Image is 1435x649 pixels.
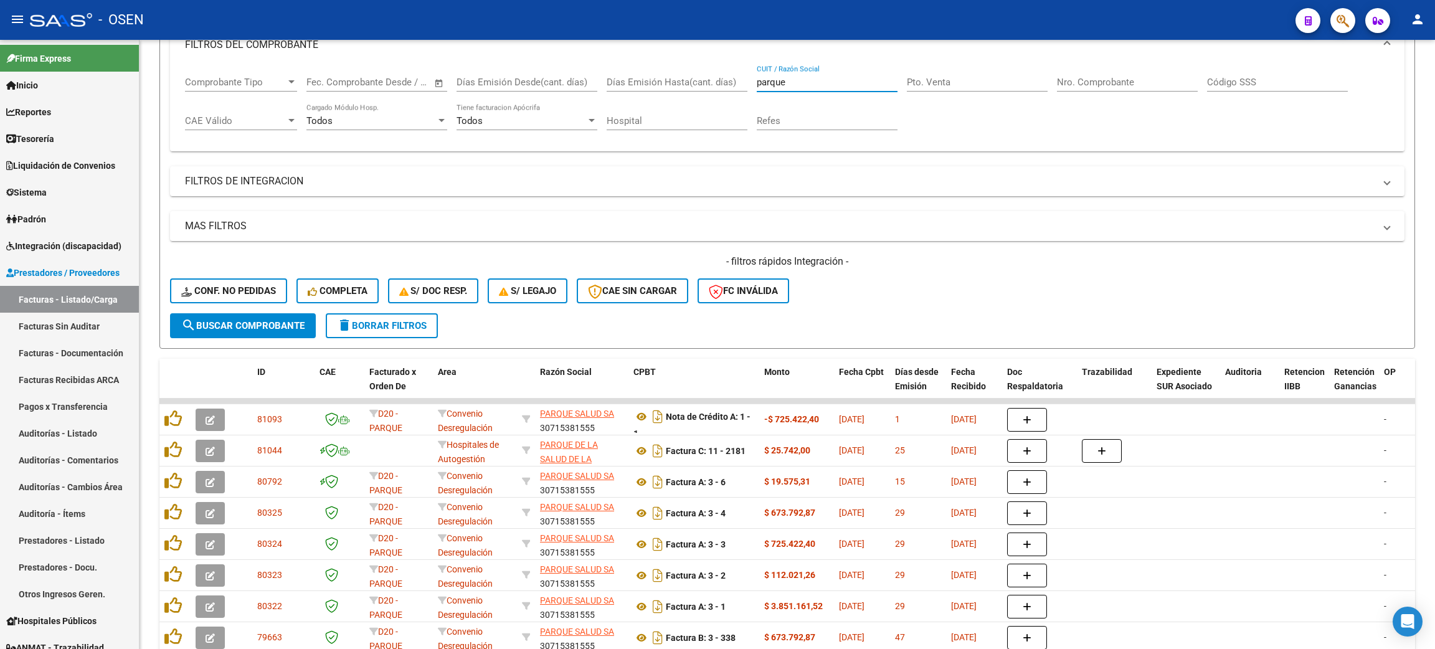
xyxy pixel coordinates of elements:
span: D20 - PARQUE [369,471,402,495]
span: [DATE] [839,570,864,580]
button: Buscar Comprobante [170,313,316,338]
span: 79663 [257,632,282,642]
span: [DATE] [839,632,864,642]
strong: $ 19.575,31 [764,476,810,486]
span: [DATE] [839,601,864,611]
span: OP [1384,367,1396,377]
i: Descargar documento [650,628,666,648]
span: Convenio Desregulación [438,502,493,526]
datatable-header-cell: Fecha Recibido [946,359,1002,414]
span: Facturado x Orden De [369,367,416,391]
button: S/ legajo [488,278,567,303]
span: D20 - PARQUE [369,502,402,526]
button: Open calendar [432,76,447,90]
span: Doc Respaldatoria [1007,367,1063,391]
span: Convenio Desregulación [438,533,493,557]
strong: Factura A: 3 - 3 [666,539,726,549]
span: [DATE] [951,539,977,549]
input: Fecha fin [368,77,429,88]
datatable-header-cell: Días desde Emisión [890,359,946,414]
span: S/ Doc Resp. [399,285,468,296]
div: Open Intercom Messenger [1393,607,1423,637]
datatable-header-cell: CPBT [628,359,759,414]
span: D20 - PARQUE [369,409,402,433]
datatable-header-cell: Retención Ganancias [1329,359,1379,414]
strong: $ 3.851.161,52 [764,601,823,611]
button: Conf. no pedidas [170,278,287,303]
span: 29 [895,601,905,611]
datatable-header-cell: Fecha Cpbt [834,359,890,414]
button: S/ Doc Resp. [388,278,479,303]
div: 30715381555 [540,469,623,495]
i: Descargar documento [650,566,666,585]
span: Auditoria [1225,367,1262,377]
span: D20 - PARQUE [369,564,402,589]
span: [DATE] [839,414,864,424]
span: Completa [308,285,367,296]
span: Prestadores / Proveedores [6,266,120,280]
span: - [1384,445,1386,455]
i: Descargar documento [650,503,666,523]
span: FC Inválida [709,285,778,296]
span: Fecha Cpbt [839,367,884,377]
span: Padrón [6,212,46,226]
span: Sistema [6,186,47,199]
span: - [1384,539,1386,549]
span: 29 [895,508,905,518]
strong: $ 25.742,00 [764,445,810,455]
strong: $ 112.021,26 [764,570,815,580]
i: Descargar documento [650,441,666,461]
span: Convenio Desregulación [438,409,493,433]
datatable-header-cell: Area [433,359,517,414]
span: Tesorería [6,132,54,146]
span: Liquidación de Convenios [6,159,115,173]
span: CPBT [633,367,656,377]
mat-icon: menu [10,12,25,27]
span: Inicio [6,78,38,92]
span: Buscar Comprobante [181,320,305,331]
span: Comprobante Tipo [185,77,286,88]
span: [DATE] [839,476,864,486]
span: Integración (discapacidad) [6,239,121,253]
span: D20 - PARQUE [369,533,402,557]
button: Completa [296,278,379,303]
datatable-header-cell: Facturado x Orden De [364,359,433,414]
button: Borrar Filtros [326,313,438,338]
datatable-header-cell: ID [252,359,315,414]
span: 29 [895,570,905,580]
span: 81044 [257,445,282,455]
datatable-header-cell: Monto [759,359,834,414]
span: [DATE] [951,601,977,611]
span: PARQUE DE LA SALUD DE LA PROVINCIA DE [GEOGRAPHIC_DATA] [PERSON_NAME] XVII - NRO 70 [540,440,624,521]
mat-expansion-panel-header: FILTROS DEL COMPROBANTE [170,25,1404,65]
span: Días desde Emisión [895,367,939,391]
span: D20 - PARQUE [369,595,402,620]
button: CAE SIN CARGAR [577,278,688,303]
strong: $ 725.422,40 [764,539,815,549]
span: Retención Ganancias [1334,367,1376,391]
span: 47 [895,632,905,642]
span: [DATE] [951,570,977,580]
mat-icon: delete [337,318,352,333]
span: Todos [306,115,333,126]
span: 80323 [257,570,282,580]
span: PARQUE SALUD SA [540,564,614,574]
mat-expansion-panel-header: FILTROS DE INTEGRACION [170,166,1404,196]
div: FILTROS DEL COMPROBANTE [170,65,1404,152]
span: - [1384,508,1386,518]
span: 25 [895,445,905,455]
span: CAE SIN CARGAR [588,285,677,296]
span: [DATE] [951,508,977,518]
span: Expediente SUR Asociado [1157,367,1212,391]
div: 30715381555 [540,562,623,589]
strong: Factura A: 3 - 6 [666,477,726,487]
mat-panel-title: MAS FILTROS [185,219,1375,233]
span: 1 [895,414,900,424]
span: [DATE] [951,445,977,455]
span: 80324 [257,539,282,549]
strong: Factura A: 3 - 1 [666,602,726,612]
span: Convenio Desregulación [438,595,493,620]
div: 30715381555 [540,500,623,526]
mat-panel-title: FILTROS DE INTEGRACION [185,174,1375,188]
span: Conf. no pedidas [181,285,276,296]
